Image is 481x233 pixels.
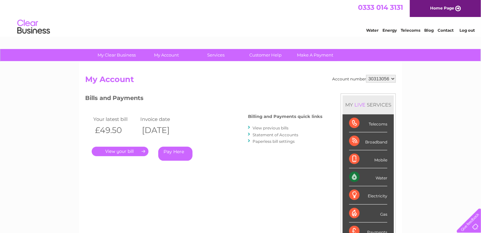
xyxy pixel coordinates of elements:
th: £49.50 [92,124,139,137]
a: Pay Here [158,147,193,161]
a: Contact [438,28,454,33]
a: My Clear Business [90,49,144,61]
div: MY SERVICES [343,95,394,114]
a: My Account [140,49,194,61]
div: Mobile [349,150,387,168]
h3: Bills and Payments [85,93,322,105]
a: Energy [382,28,397,33]
td: Invoice date [139,115,186,124]
td: Your latest bill [92,115,139,124]
a: Paperless bill settings [253,139,295,144]
div: Gas [349,205,387,223]
a: Services [189,49,243,61]
a: Water [366,28,379,33]
div: Water [349,168,387,186]
div: Telecoms [349,114,387,132]
a: 0333 014 3131 [358,3,403,11]
div: Broadband [349,132,387,150]
th: [DATE] [139,124,186,137]
a: Blog [424,28,434,33]
div: LIVE [353,102,367,108]
div: Account number [332,75,396,83]
a: Statement of Accounts [253,132,298,137]
h2: My Account [85,75,396,87]
a: View previous bills [253,125,288,130]
a: Customer Help [239,49,293,61]
a: Make A Payment [288,49,342,61]
div: Electricity [349,186,387,204]
h4: Billing and Payments quick links [248,114,322,119]
div: Clear Business is a trading name of Verastar Limited (registered in [GEOGRAPHIC_DATA] No. 3667643... [87,4,395,32]
a: Log out [459,28,475,33]
a: Telecoms [401,28,420,33]
a: . [92,147,148,156]
img: logo.png [17,17,50,37]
